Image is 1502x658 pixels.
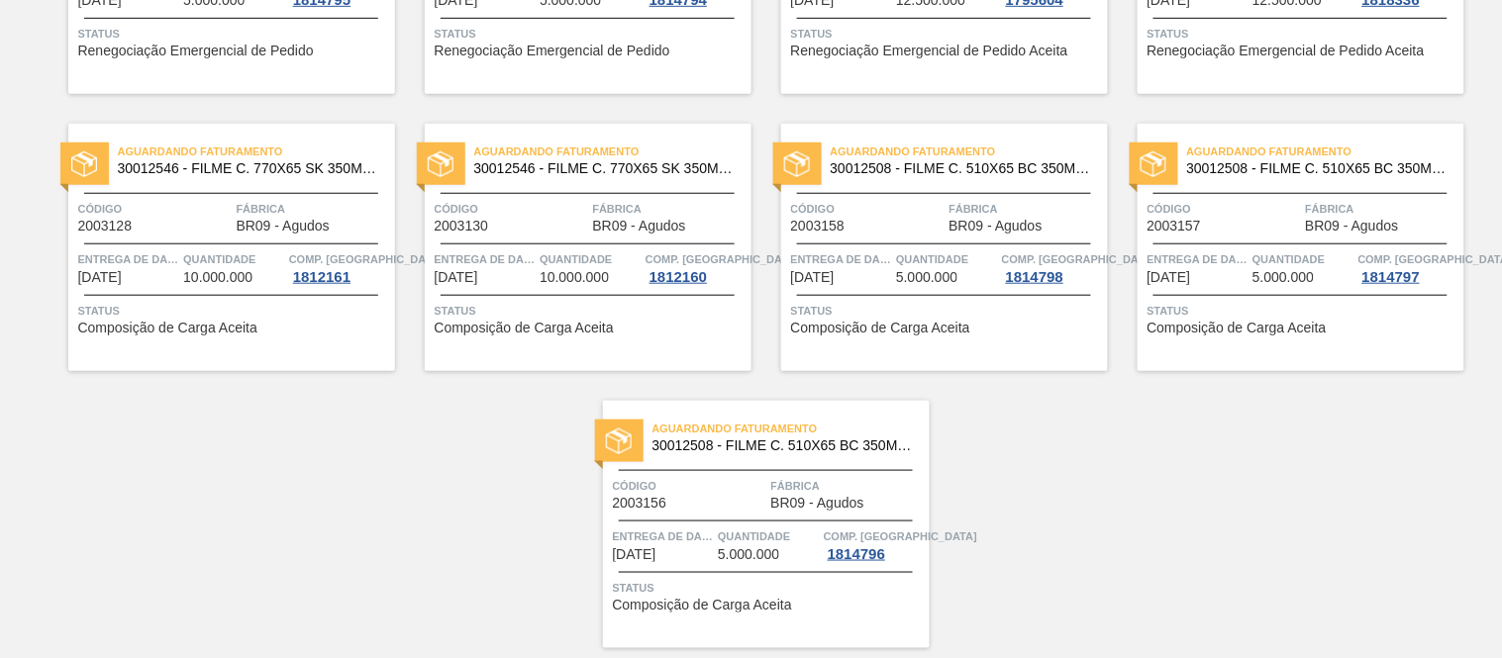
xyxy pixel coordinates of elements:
span: Composição de Carga Aceita [791,321,970,335]
span: 30012508 - FILME C. 510X65 BC 350ML MP C18 429 [831,161,1092,176]
font: Fábrica [1306,203,1355,215]
font: 10.000.000 [540,269,609,285]
font: Status [1148,28,1189,40]
span: 10.000.000 [183,270,252,285]
span: 2003130 [435,219,489,234]
span: 10/10/2025 [1148,270,1191,285]
span: 5.000.000 [1252,270,1314,285]
font: Aguardando Faturamento [652,423,818,434]
a: Comp. [GEOGRAPHIC_DATA]1814797 [1358,249,1459,285]
span: Composição de Carga Aceita [1148,321,1327,335]
font: Aguardando Faturamento [831,145,996,157]
a: statusAguardando Faturamento30012508 - FILME C. 510X65 BC 350ML MP C18 429Código2003158FábricaBR0... [751,124,1108,371]
span: 30012508 - FILME C. 510X65 BC 350ML MP C18 429 [652,438,914,453]
font: Renegociação Emergencial de Pedido [435,43,670,58]
font: [DATE] [613,546,656,562]
font: Status [791,305,833,317]
span: Comp. Carga [289,249,443,269]
span: 30012508 - FILME C. 510X65 BC 350ML MP C18 429 [1187,161,1449,176]
font: BR09 - Agudos [1306,218,1399,234]
font: 30012546 - FILME C. 770X65 SK 350ML C12 429 [474,160,783,176]
font: 5.000.000 [1252,269,1314,285]
span: Fábrica [237,199,390,219]
img: status [71,151,97,177]
font: Código [1148,203,1192,215]
font: Fábrica [771,480,821,492]
font: Comp. [GEOGRAPHIC_DATA] [289,253,443,265]
span: 30012546 - FILME C. 770X65 SK 350ML C12 429 [118,161,379,176]
span: Quantidade [540,249,641,269]
font: 1814798 [1006,268,1063,285]
span: Status [78,24,390,44]
span: Aguardando Faturamento [831,141,1108,161]
font: Composição de Carga Aceita [613,597,792,612]
font: Entrega de dados [435,253,549,265]
font: 2003156 [613,495,667,511]
font: Código [613,480,657,492]
font: 2003158 [791,218,846,234]
span: 10/10/2025 [791,270,835,285]
span: BR09 - Agudos [237,219,330,234]
font: Fábrica [950,203,999,215]
a: Comp. [GEOGRAPHIC_DATA]1812160 [646,249,747,285]
font: Aguardando Faturamento [118,145,283,157]
span: Código [435,199,588,219]
span: Composição de Carga Aceita [78,321,257,335]
span: Status [791,24,1103,44]
font: Composição de Carga Aceita [791,320,970,335]
font: Código [435,203,479,215]
font: Quantidade [1252,253,1325,265]
font: Fábrica [237,203,286,215]
span: 5.000.000 [718,547,779,562]
font: BR09 - Agudos [771,495,864,511]
font: Aguardando Faturamento [1187,145,1352,157]
span: Entrega de dados [1148,249,1249,269]
span: Comp. Carga [1002,249,1155,269]
font: 2003128 [78,218,133,234]
font: Quantidade [896,253,968,265]
font: Status [435,305,476,317]
font: Renegociação Emergencial de Pedido [78,43,314,58]
span: Status [435,24,747,44]
font: BR09 - Agudos [593,218,686,234]
font: 5.000.000 [718,546,779,562]
font: 30012508 - FILME C. 510X65 BC 350ML MP C18 429 [831,160,1164,176]
font: Quantidade [540,253,612,265]
font: Status [435,28,476,40]
img: status [784,151,810,177]
a: statusAguardando Faturamento30012546 - FILME C. 770X65 SK 350ML C12 429Código2003130FábricaBR09 -... [395,124,751,371]
font: 2003157 [1148,218,1202,234]
span: Código [1148,199,1301,219]
span: Status [435,301,747,321]
font: [DATE] [435,269,478,285]
span: 5.000.000 [896,270,957,285]
font: Comp. [GEOGRAPHIC_DATA] [1002,253,1155,265]
span: 2003156 [613,496,667,511]
span: Status [78,301,390,321]
span: 25/09/2025 [435,270,478,285]
span: Renegociação Emergencial de Pedido [435,44,670,58]
font: Entrega de dados [78,253,192,265]
span: Entrega de dados [791,249,892,269]
span: Aguardando Faturamento [474,141,751,161]
span: Status [1148,301,1459,321]
a: statusAguardando Faturamento30012546 - FILME C. 770X65 SK 350ML C12 429Código2003128FábricaBR09 -... [39,124,395,371]
span: Aguardando Faturamento [1187,141,1464,161]
a: Comp. [GEOGRAPHIC_DATA]1814796 [824,526,925,562]
font: Status [78,305,120,317]
font: Comp. [GEOGRAPHIC_DATA] [824,530,977,542]
font: Renegociação Emergencial de Pedido Aceita [1148,43,1425,58]
font: 30012508 - FILME C. 510X65 BC 350ML MP C18 429 [652,437,986,453]
font: [DATE] [791,269,835,285]
font: Entrega de dados [613,530,727,542]
span: Status [1148,24,1459,44]
span: Fábrica [1306,199,1459,219]
span: Quantidade [1252,249,1353,269]
font: Status [1148,305,1189,317]
font: Aguardando Faturamento [474,145,640,157]
span: Status [791,301,1103,321]
span: BR09 - Agudos [593,219,686,234]
span: Comp. Carga [646,249,799,269]
span: 30012546 - FILME C. 770X65 SK 350ML C12 429 [474,161,736,176]
font: Renegociação Emergencial de Pedido Aceita [791,43,1068,58]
